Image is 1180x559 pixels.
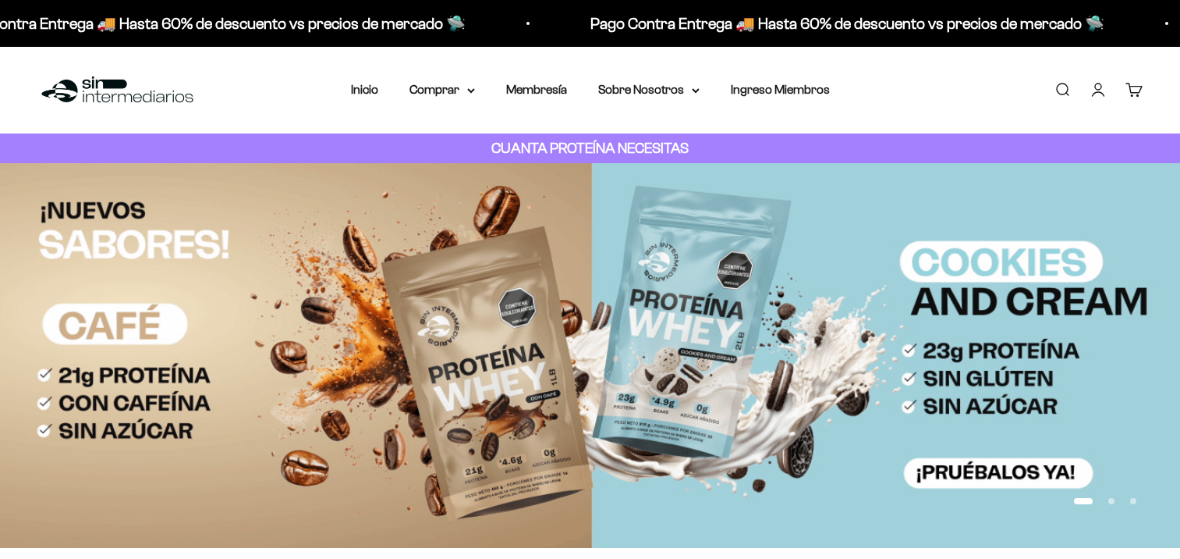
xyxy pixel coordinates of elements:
[351,83,378,96] a: Inicio
[506,83,567,96] a: Membresía
[731,83,830,96] a: Ingreso Miembros
[589,11,1103,36] p: Pago Contra Entrega 🚚 Hasta 60% de descuento vs precios de mercado 🛸
[598,80,700,100] summary: Sobre Nosotros
[491,140,689,156] strong: CUANTA PROTEÍNA NECESITAS
[409,80,475,100] summary: Comprar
